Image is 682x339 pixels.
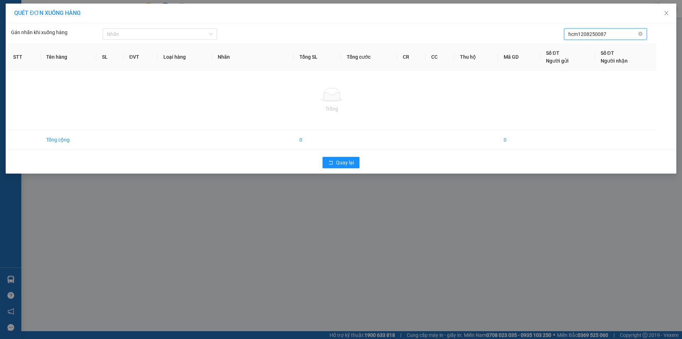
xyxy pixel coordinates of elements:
[14,10,81,16] span: QUÉT ĐƠN XUỐNG HÀNG
[426,43,454,71] th: CC
[601,50,614,56] span: Số ĐT
[13,105,651,113] div: Trống
[341,43,397,71] th: Tổng cước
[601,58,628,64] span: Người nhận
[294,43,341,71] th: Tổng SL
[11,28,103,40] div: Gán nhãn khi xuống hàng
[294,130,341,150] td: 0
[124,43,158,71] th: ĐVT
[397,43,426,71] th: CR
[498,43,540,71] th: Mã GD
[40,130,96,150] td: Tổng cộng
[546,50,559,56] span: Số ĐT
[7,43,40,71] th: STT
[546,58,569,64] span: Người gửi
[40,43,96,71] th: Tên hàng
[158,43,212,71] th: Loại hàng
[638,32,643,36] span: close-circle
[323,157,359,168] button: rollbackQuay lại
[212,43,294,71] th: Nhãn
[664,10,669,16] span: close
[638,31,643,38] span: close-circle
[498,130,540,150] td: 0
[328,160,333,166] span: rollback
[568,30,637,38] input: Nhập mã ĐH
[96,43,124,71] th: SL
[336,159,354,166] span: Quay lại
[454,43,498,71] th: Thu hộ
[656,4,676,23] button: Close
